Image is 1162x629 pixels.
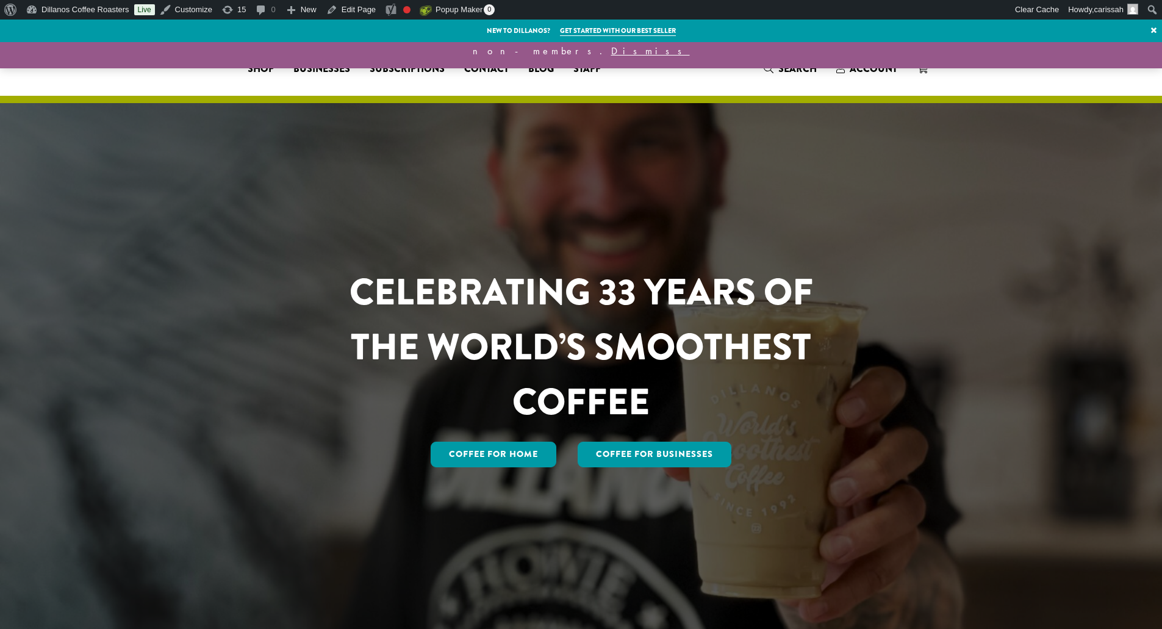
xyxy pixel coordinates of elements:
span: Staff [573,62,601,77]
a: Search [754,59,827,79]
a: Dismiss [611,45,690,57]
span: Search [778,62,817,76]
div: Focus keyphrase not set [403,6,411,13]
a: Live [134,4,155,15]
span: Shop [248,62,274,77]
a: Coffee for Home [431,442,556,467]
span: carissah [1094,5,1124,14]
a: × [1146,20,1162,41]
a: Coffee For Businesses [578,442,731,467]
span: Blog [528,62,554,77]
h1: CELEBRATING 33 YEARS OF THE WORLD’S SMOOTHEST COFFEE [314,265,849,430]
a: Get started with our best seller [560,26,676,36]
span: 0 [484,4,495,15]
span: Businesses [293,62,350,77]
a: Shop [238,59,284,79]
span: Subscriptions [370,62,445,77]
span: Contact [464,62,509,77]
a: Staff [564,59,611,79]
span: Account [850,62,897,76]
